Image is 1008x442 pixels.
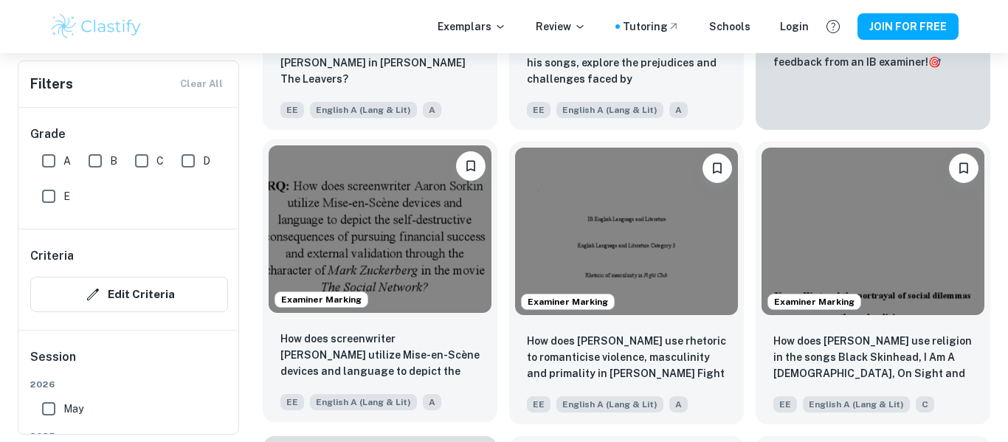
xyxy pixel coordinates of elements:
p: How does Tyler Durden use rhetoric to romanticise violence, masculinity and primality in David Fi... [527,333,726,383]
span: A [669,102,688,118]
span: 2026 [30,378,228,391]
button: Please log in to bookmark exemplars [456,151,486,181]
span: English A (Lang & Lit) [803,396,910,412]
img: English A (Lang & Lit) EE example thumbnail: How does Kanye West use religion in the [762,148,984,314]
span: A [423,394,441,410]
p: Exemplars [438,18,506,35]
p: How does screenwriter Aaron Sorkin utilize Mise-en-Scène devices and language to depict the self-... [280,331,480,381]
span: B [110,153,117,169]
span: Examiner Marking [768,295,860,308]
p: How does Kanye West use religion in the songs Black Skinhead, I Am A God, On Sight and I’m in it ... [773,333,973,383]
span: EE [527,396,550,412]
a: Schools [709,18,750,35]
p: How does Kendrick Lamar, through his songs, explore the prejudices and challenges faced by Black ... [527,38,726,89]
button: Help and Feedback [821,14,846,39]
a: Examiner MarkingPlease log in to bookmark exemplarsHow does Kanye West use religion in the songs ... [756,142,990,424]
span: EE [280,394,304,410]
span: A [669,396,688,412]
span: English A (Lang & Lit) [556,396,663,412]
span: May [63,401,83,417]
p: Review [536,18,586,35]
span: C [156,153,164,169]
span: EE [527,102,550,118]
h6: Filters [30,74,73,94]
span: C [916,396,934,412]
h6: Grade [30,125,228,143]
button: JOIN FOR FREE [857,13,959,40]
p: Want full marks on your EE ? Get expert feedback from an IB examiner! [773,38,973,70]
a: Examiner MarkingPlease log in to bookmark exemplarsHow does Tyler Durden use rhetoric to romantic... [509,142,744,424]
a: Login [780,18,809,35]
a: Examiner MarkingPlease log in to bookmark exemplarsHow does screenwriter Aaron Sorkin utilize Mis... [263,142,497,424]
span: English A (Lang & Lit) [310,102,417,118]
h6: Criteria [30,247,74,265]
span: EE [280,102,304,118]
span: A [423,102,441,118]
button: Please log in to bookmark exemplars [949,153,978,183]
span: Examiner Marking [275,293,367,306]
span: 🎯 [928,56,941,68]
p: How is identity explored through Deming Guo in Lisa Ko’s The Leavers? [280,38,480,87]
button: Edit Criteria [30,277,228,312]
span: D [203,153,210,169]
span: Examiner Marking [522,295,614,308]
img: English A (Lang & Lit) EE example thumbnail: How does screenwriter Aaron Sorkin utili [269,145,491,312]
span: EE [773,396,797,412]
span: A [63,153,71,169]
span: English A (Lang & Lit) [556,102,663,118]
h6: Session [30,348,228,378]
img: Clastify logo [49,12,143,41]
span: E [63,188,70,204]
span: English A (Lang & Lit) [310,394,417,410]
a: Tutoring [623,18,680,35]
img: English A (Lang & Lit) EE example thumbnail: How does Tyler Durden use rhetoric to ro [515,148,738,314]
button: Please log in to bookmark exemplars [703,153,732,183]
